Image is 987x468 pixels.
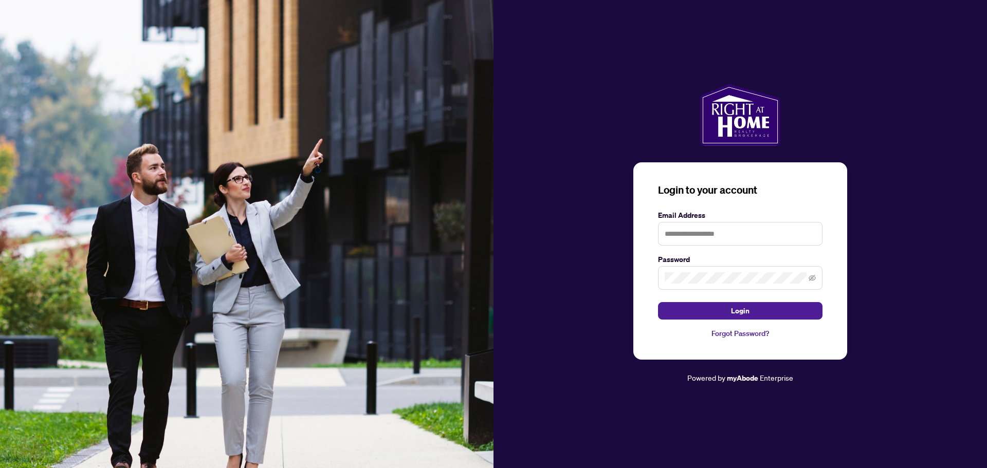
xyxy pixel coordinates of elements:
label: Password [658,254,822,265]
span: Powered by [687,373,725,382]
button: Login [658,302,822,320]
span: eye-invisible [809,274,816,282]
span: Login [731,303,750,319]
a: Forgot Password? [658,328,822,339]
label: Email Address [658,210,822,221]
span: Enterprise [760,373,793,382]
h3: Login to your account [658,183,822,197]
a: myAbode [727,372,758,384]
img: ma-logo [700,84,780,146]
